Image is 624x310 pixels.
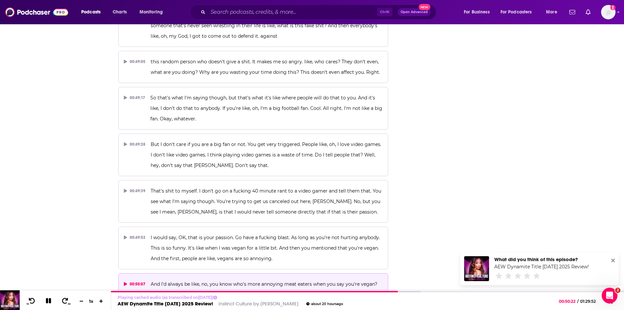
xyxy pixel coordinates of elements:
button: 00:48:54Well, I wish more wrestling fans on the internet were like you, [PERSON_NAME], because wh... [118,4,388,47]
button: 00:49:28But I don't care if you are a big fan or not. You get very triggered. People like, oh, I ... [118,134,388,176]
button: 00:49:05this random person who doesn't give a shit. It makes me so angry. like, who cares? They d... [118,51,388,83]
button: open menu [77,7,109,17]
p: Playing cached audio (as transcribed on [DATE] ) [118,295,343,300]
div: Search podcasts, credits, & more... [196,5,443,20]
div: 00:49:17 [124,93,145,103]
span: Podcasts [81,8,101,17]
span: Open Advanced [401,10,428,14]
button: open menu [496,7,541,17]
span: 01:29:52 [578,299,602,304]
button: 00:49:39That's shit to myself. I don't go on a fucking 40 minute rant to a video gamer and tell t... [118,180,388,223]
svg: Add a profile image [610,5,615,10]
div: 00:49:28 [124,139,146,150]
span: Well, I wish more wrestling fans on the internet were like you, [PERSON_NAME], because when someo... [151,12,379,39]
div: 00:49:53 [124,232,146,243]
a: Charts [108,7,131,17]
span: 2 [615,288,620,293]
img: User Profile [601,5,615,19]
div: 00:50:07 [124,279,146,289]
span: 00:50:22 [559,299,577,304]
span: 30 [68,303,70,305]
span: Monitoring [140,8,163,17]
button: 10 [25,297,38,305]
img: Podchaser - Follow, Share and Rate Podcasts [5,6,68,18]
button: open menu [541,7,565,17]
button: open menu [135,7,171,17]
button: Open AdvancedNew [398,8,431,16]
span: / [577,299,578,304]
a: AEW Dynamite Title [DATE] 2025 Review! [118,300,213,307]
a: Instinct Culture by [PERSON_NAME] [218,300,298,307]
div: What did you think of this episode? [494,256,589,262]
button: 30 [59,297,72,305]
span: And I'd always be like, no, you know who's more annoying meat eaters when you say you're vegan? A... [151,281,379,308]
button: 00:49:53I would say, OK, that is your passion. Go have a fucking blast. As long as you're not hur... [118,227,388,269]
span: So that's what I'm saying though, but that's what it's like where people will do that to you. And... [150,95,384,122]
div: 1 x [86,299,97,304]
span: More [546,8,557,17]
a: Show notifications dropdown [583,7,593,18]
span: New [419,4,430,10]
span: this random person who doesn't give a shit. It makes me so angry. like, who cares? They don't eve... [151,59,380,75]
span: Logged in as WesBurdett [601,5,615,19]
button: Show profile menu [601,5,615,19]
span: For Business [464,8,490,17]
button: 00:49:17So that's what I'm saying though, but that's what it's like where people will do that to ... [118,87,388,130]
span: Charts [113,8,127,17]
span: For Podcasters [501,8,532,17]
div: about 20 hours ago [306,302,343,306]
div: 00:49:39 [124,186,146,196]
span: That's shit to myself. I don't go on a fucking 40 minute rant to a video gamer and tell them that... [151,188,383,215]
span: I would say, OK, that is your passion. Go have a fucking blast. As long as you're not hurting any... [151,235,381,261]
img: AEW Dynamite Title Tuesday 2025 Review! [464,256,489,281]
span: But I don't care if you are a big fan or not. You get very triggered. People like, oh, I love vid... [151,141,383,168]
button: open menu [459,7,498,17]
input: Search podcasts, credits, & more... [208,7,377,17]
span: 10 [27,303,29,305]
div: 00:49:05 [124,56,146,67]
a: Show notifications dropdown [567,7,578,18]
span: Ctrl K [377,8,392,16]
a: AEW Dynamite Title Tuesday 2025 Review! [494,264,589,270]
iframe: Intercom live chat [602,288,617,303]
